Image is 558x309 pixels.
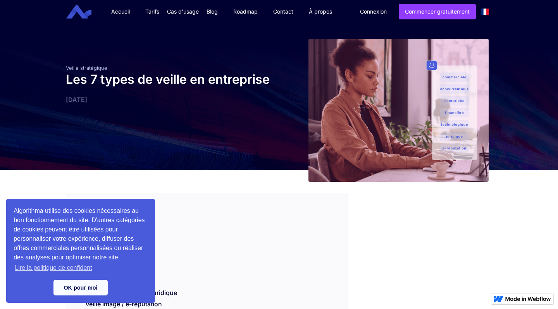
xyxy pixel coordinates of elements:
a: learn more about cookies [14,262,93,274]
a: Commencer gratuitement [399,4,476,19]
a: dismiss cookie message [53,280,108,295]
a: Connexion [354,4,393,19]
a: home [72,5,97,19]
div: cookieconsent [6,199,155,303]
div: [DATE] [66,96,275,104]
div: Veille stratégique [66,65,275,71]
span: Algorithma utilise des cookies nécessaires au bon fonctionnement du site. D'autres catégories de ... [14,206,148,274]
div: SOMMAIRE [66,193,348,214]
img: Made in Webflow [505,297,551,301]
h1: Les 7 types de veille en entreprise [66,71,275,88]
div: Cas d'usage [167,8,199,16]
